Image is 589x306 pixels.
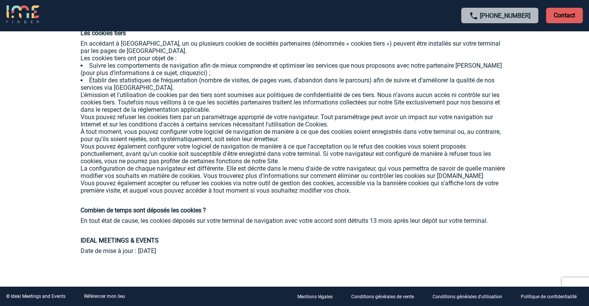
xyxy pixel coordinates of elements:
[6,294,65,299] div: © Ideal Meetings and Events
[81,40,509,55] p: En accédant à [GEOGRAPHIC_DATA], un ou plusieurs cookies de sociétés partenaires (dénommés « cook...
[521,294,577,299] p: Politique de confidentialité
[199,69,205,77] a: ici
[81,179,509,194] p: Vous pouvez également accepter ou refuser les cookies via notre outil de gestion des cookies, acc...
[81,143,509,165] p: Vous pouvez également configurer votre logiciel de navigation de manière à ce que l'acceptation o...
[351,294,414,299] p: Conditions générales de vente
[81,207,206,214] strong: Combien de temps sont déposés les cookies ?
[81,77,509,91] li: Établir des statistiques de fréquentation (nombre de visites, de pages vues, d’abandon dans le pa...
[81,128,509,143] p: À tout moment, vous pouvez configurer votre logiciel de navigation de manière à ce que des cookie...
[291,292,345,300] a: Mentions légales
[81,62,509,77] li: Suivre les comportements de navigation afin de mieux comprendre et optimiser les services que nou...
[469,11,478,21] img: call-24-px.png
[81,237,159,244] strong: IDEAL MEETINGS & EVENTS
[81,217,509,224] p: En tout état de cause, les cookies déposés sur votre terminal de navigation avec votre accord son...
[81,113,509,128] p: Vous pouvez refuser les cookies tiers par un paramétrage approprié de votre navigateur. Tout para...
[297,294,333,299] p: Mentions légales
[81,247,509,255] p: Date de mise à jour : [DATE]
[433,294,502,299] p: Conditions générales d'utilisation
[515,292,589,300] a: Politique de confidentialité
[84,294,125,299] a: Référencer mon lieu
[345,292,426,300] a: Conditions générales de vente
[426,292,515,300] a: Conditions générales d'utilisation
[480,12,531,19] a: [PHONE_NUMBER]
[81,29,126,37] strong: Les cookies tiers
[81,55,509,62] p: Les cookies tiers ont pour objet de :
[546,8,583,23] p: Contact
[81,91,509,113] p: L'émission et l'utilisation de cookies par des tiers sont soumises aux politiques de confidential...
[81,165,509,179] p: La configuration de chaque navigateur est différente. Elle est décrite dans le menu d'aide de vot...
